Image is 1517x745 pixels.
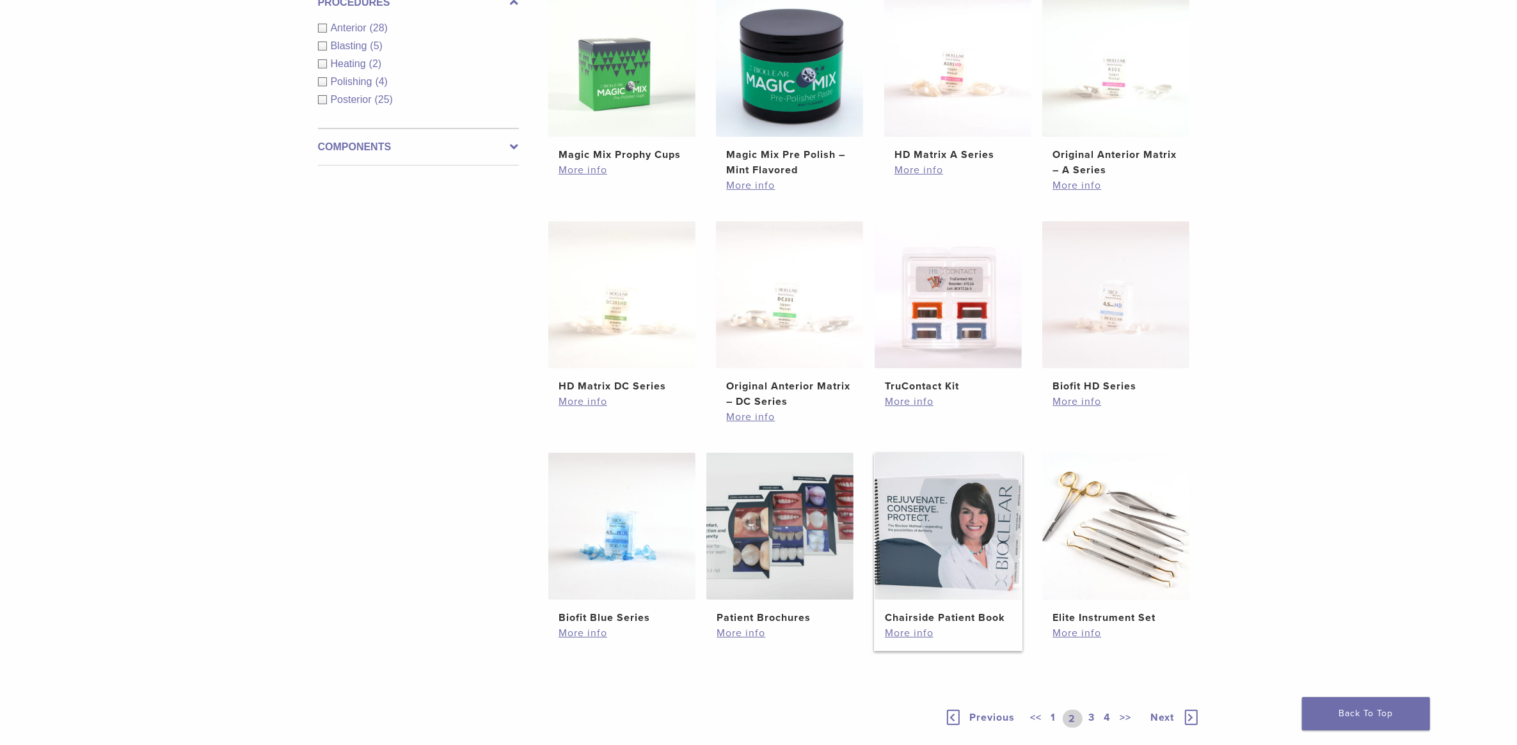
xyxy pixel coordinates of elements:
[885,394,1012,409] a: More info
[1052,147,1179,178] h2: Original Anterior Matrix – A Series
[331,94,375,105] span: Posterior
[874,221,1023,394] a: TruContact KitTruContact Kit
[331,76,376,87] span: Polishing
[1042,221,1189,368] img: Biofit HD Series
[370,22,388,33] span: (28)
[885,379,1012,394] h2: TruContact Kit
[1063,710,1083,728] a: 2
[318,139,519,155] label: Components
[1049,710,1059,728] a: 1
[1042,221,1191,394] a: Biofit HD SeriesBiofit HD Series
[548,221,695,368] img: HD Matrix DC Series
[885,625,1012,641] a: More info
[559,625,685,641] a: More info
[559,162,685,178] a: More info
[1086,710,1098,728] a: 3
[331,22,370,33] span: Anterior
[1052,178,1179,193] a: More info
[715,221,864,409] a: Original Anterior Matrix - DC SeriesOriginal Anterior Matrix – DC Series
[716,221,863,368] img: Original Anterior Matrix - DC Series
[1302,697,1430,730] a: Back To Top
[1118,710,1134,728] a: >>
[885,610,1012,625] h2: Chairside Patient Book
[1151,711,1175,724] span: Next
[717,625,843,641] a: More info
[1052,379,1179,394] h2: Biofit HD Series
[375,94,393,105] span: (25)
[894,162,1021,178] a: More info
[370,40,383,51] span: (5)
[875,221,1022,368] img: TruContact Kit
[726,409,853,425] a: More info
[1028,710,1045,728] a: <<
[1102,710,1114,728] a: 4
[559,394,685,409] a: More info
[874,453,1023,625] a: Chairside Patient BookChairside Patient Book
[1042,453,1189,600] img: Elite Instrument Set
[875,453,1022,600] img: Chairside Patient Book
[726,178,853,193] a: More info
[706,453,854,600] img: Patient Brochures
[726,379,853,409] h2: Original Anterior Matrix – DC Series
[717,610,843,625] h2: Patient Brochures
[726,147,853,178] h2: Magic Mix Pre Polish – Mint Flavored
[559,610,685,625] h2: Biofit Blue Series
[970,711,1015,724] span: Previous
[1052,625,1179,641] a: More info
[375,76,388,87] span: (4)
[1042,453,1191,625] a: Elite Instrument SetElite Instrument Set
[894,147,1021,162] h2: HD Matrix A Series
[706,453,855,625] a: Patient BrochuresPatient Brochures
[548,453,695,600] img: Biofit Blue Series
[1052,394,1179,409] a: More info
[331,58,369,69] span: Heating
[548,221,697,394] a: HD Matrix DC SeriesHD Matrix DC Series
[559,379,685,394] h2: HD Matrix DC Series
[369,58,382,69] span: (2)
[548,453,697,625] a: Biofit Blue SeriesBiofit Blue Series
[559,147,685,162] h2: Magic Mix Prophy Cups
[1052,610,1179,625] h2: Elite Instrument Set
[331,40,370,51] span: Blasting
